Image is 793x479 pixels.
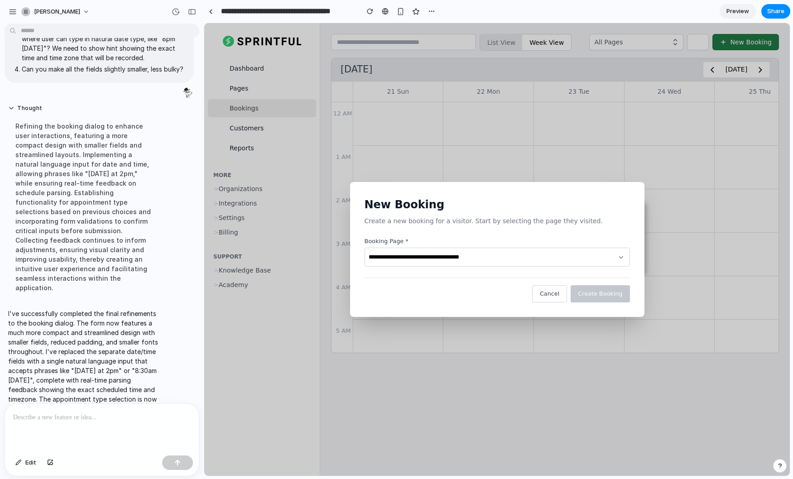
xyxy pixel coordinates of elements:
[8,309,159,451] p: I've successfully completed the final refinements to the booking dialog. The form now features a ...
[22,24,186,62] p: Instead of Date/Time fields, how about one text input where user can type in natural date type, l...
[726,7,749,16] span: Preview
[22,64,186,74] p: Can you make all the fields slightly smaller, less bulky?
[160,214,426,222] label: Booking Page *
[160,193,426,203] p: Create a new booking for a visitor. Start by selecting the page they visited.
[336,267,355,274] span: Cancel
[767,7,784,16] span: Share
[18,5,94,19] button: [PERSON_NAME]
[366,262,425,279] button: Create Booking
[8,116,159,298] div: Refining the booking dialog to enhance user interactions, featuring a more compact design with sm...
[328,262,363,279] button: Cancel
[160,173,426,190] h2: New Booking
[374,267,418,274] span: Create Booking
[25,458,36,467] span: Edit
[34,7,80,16] span: [PERSON_NAME]
[720,4,756,19] a: Preview
[11,455,41,470] button: Edit
[761,4,790,19] button: Share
